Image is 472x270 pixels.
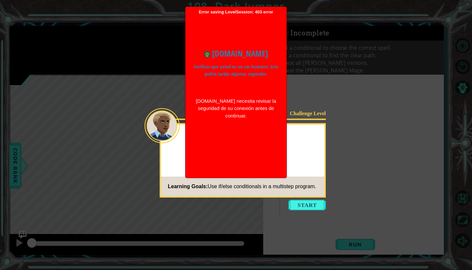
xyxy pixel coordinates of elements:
[194,98,278,120] div: [DOMAIN_NAME] necesita revisar la seguridad de su conexión antes de continuar.
[288,200,326,210] button: Start
[189,9,283,152] span: Error saving LevelSession: 403 error
[204,51,210,58] img: Ícono para www.ozaria.com
[194,47,278,60] h1: [DOMAIN_NAME]
[208,184,316,189] span: Use if/else conditionals in a multistep program.
[194,63,278,78] p: Verificar que usted es un ser humano. Esto podría tardar algunos segundos.
[168,184,208,189] span: Learning Goals:
[284,110,326,117] div: Challenge Level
